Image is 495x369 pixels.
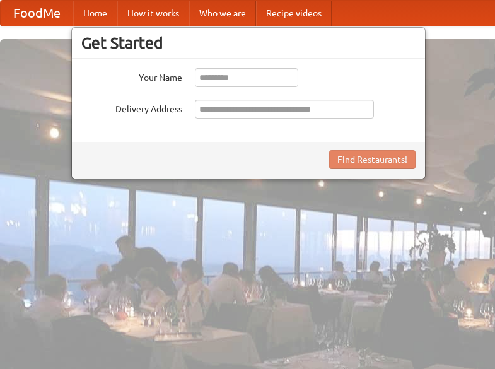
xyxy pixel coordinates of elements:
[256,1,332,26] a: Recipe videos
[81,100,182,115] label: Delivery Address
[329,150,416,169] button: Find Restaurants!
[117,1,189,26] a: How it works
[1,1,73,26] a: FoodMe
[189,1,256,26] a: Who we are
[73,1,117,26] a: Home
[81,33,416,52] h3: Get Started
[81,68,182,84] label: Your Name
